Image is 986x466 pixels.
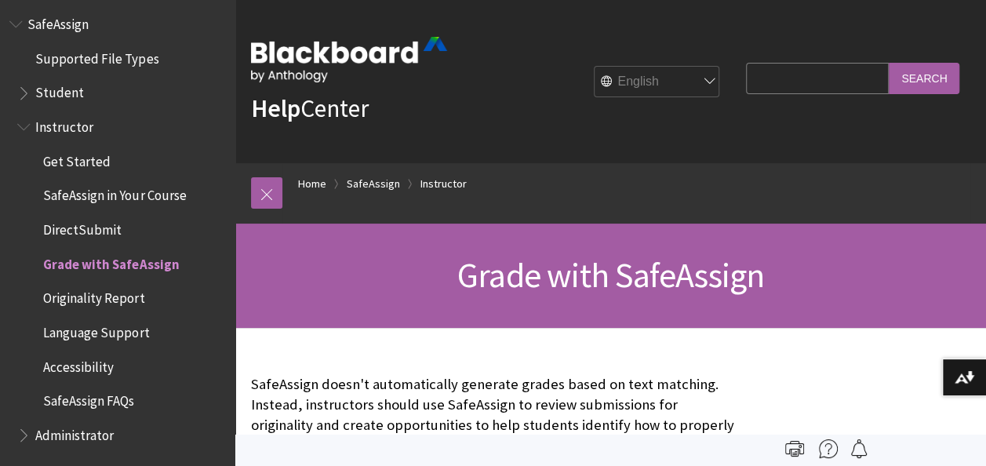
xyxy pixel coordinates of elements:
img: More help [819,439,838,458]
span: Student [35,80,84,101]
span: Accessibility [43,354,114,375]
span: SafeAssign [27,11,89,32]
span: Supported File Types [35,46,158,67]
span: Grade with SafeAssign [457,253,764,297]
img: Blackboard by Anthology [251,37,447,82]
span: DirectSubmit [43,217,122,238]
span: Language Support [43,319,149,340]
span: Originality Report [43,286,144,307]
a: SafeAssign [347,174,400,194]
span: Get Started [43,148,111,169]
span: Administrator [35,422,114,443]
a: Home [298,174,326,194]
p: SafeAssign doesn't automatically generate grades based on text matching. Instead, instructors sho... [251,374,738,457]
input: Search [889,63,959,93]
span: SafeAssign FAQs [43,388,134,410]
span: Grade with SafeAssign [43,251,179,272]
img: Print [785,439,804,458]
span: SafeAssign in Your Course [43,183,186,204]
select: Site Language Selector [595,67,720,98]
strong: Help [251,93,300,124]
a: HelpCenter [251,93,369,124]
span: Instructor [35,114,93,135]
img: Follow this page [850,439,868,458]
a: Instructor [420,174,467,194]
nav: Book outline for Blackboard SafeAssign [9,11,226,449]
